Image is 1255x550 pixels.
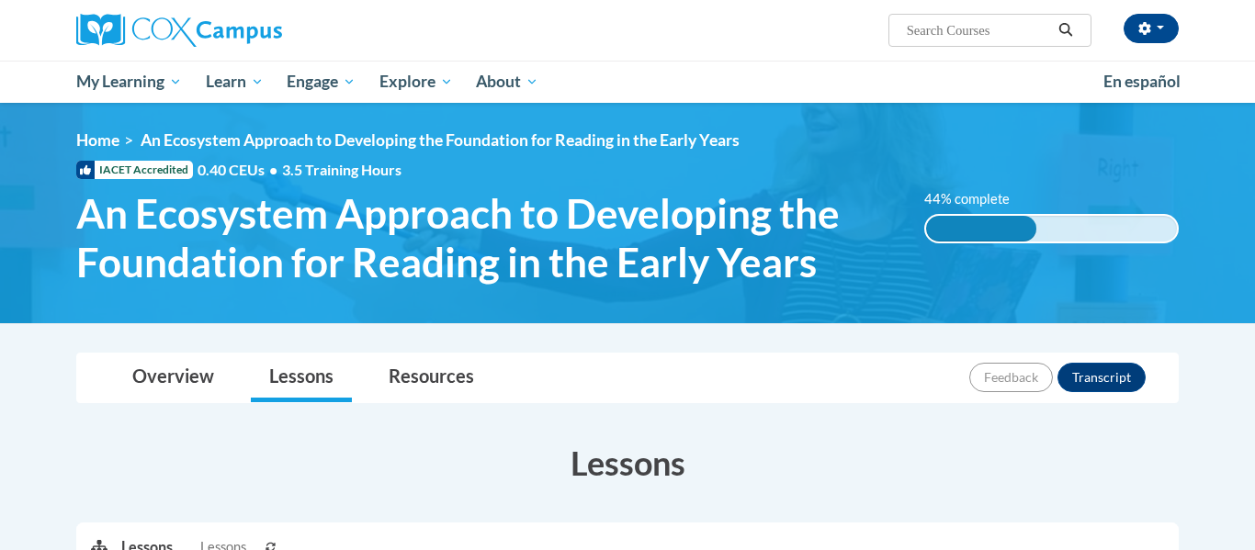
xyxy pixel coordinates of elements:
[76,161,193,179] span: IACET Accredited
[64,61,194,103] a: My Learning
[76,440,1179,486] h3: Lessons
[251,354,352,402] a: Lessons
[49,61,1206,103] div: Main menu
[924,189,1030,209] label: 44% complete
[114,354,232,402] a: Overview
[141,130,740,150] span: An Ecosystem Approach to Developing the Foundation for Reading in the Early Years
[1091,62,1193,101] a: En español
[370,354,492,402] a: Resources
[1103,72,1181,91] span: En español
[206,71,264,93] span: Learn
[269,161,277,178] span: •
[76,14,425,47] a: Cox Campus
[367,61,465,103] a: Explore
[76,71,182,93] span: My Learning
[1124,14,1179,43] button: Account Settings
[198,160,282,180] span: 0.40 CEUs
[76,130,119,150] a: Home
[1052,19,1080,41] button: Search
[287,71,356,93] span: Engage
[76,189,897,286] span: An Ecosystem Approach to Developing the Foundation for Reading in the Early Years
[194,61,276,103] a: Learn
[379,71,453,93] span: Explore
[1057,363,1146,392] button: Transcript
[282,161,401,178] span: 3.5 Training Hours
[969,363,1053,392] button: Feedback
[465,61,551,103] a: About
[476,71,538,93] span: About
[905,19,1052,41] input: Search Courses
[275,61,367,103] a: Engage
[926,216,1036,241] div: 44% complete
[76,14,282,47] img: Cox Campus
